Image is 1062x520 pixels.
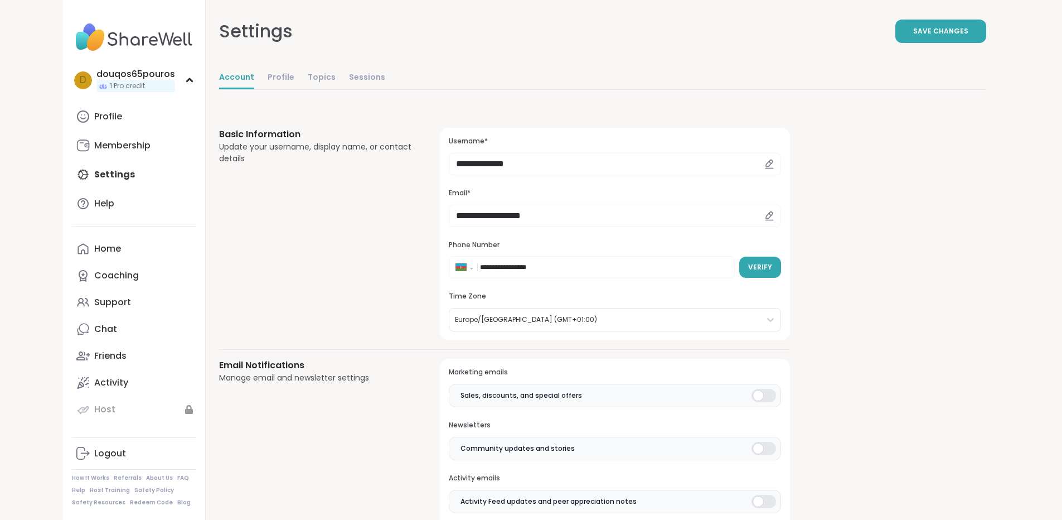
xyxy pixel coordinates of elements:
[449,189,780,198] h3: Email*
[72,343,196,369] a: Friends
[94,198,114,210] div: Help
[219,67,254,89] a: Account
[449,240,780,250] h3: Phone Number
[72,396,196,423] a: Host
[94,377,128,389] div: Activity
[748,262,772,272] span: Verify
[114,474,142,482] a: Referrals
[94,403,115,416] div: Host
[96,68,175,80] div: douqos65pouros
[739,257,781,278] button: Verify
[94,139,151,152] div: Membership
[130,499,173,507] a: Redeem Code
[90,487,130,494] a: Host Training
[219,18,293,45] div: Settings
[110,81,145,91] span: 1 Pro credit
[895,20,986,43] button: Save Changes
[72,316,196,343] a: Chat
[72,474,109,482] a: How It Works
[72,499,125,507] a: Safety Resources
[449,368,780,377] h3: Marketing emails
[72,103,196,130] a: Profile
[72,289,196,316] a: Support
[72,369,196,396] a: Activity
[449,292,780,301] h3: Time Zone
[94,447,126,460] div: Logout
[94,350,127,362] div: Friends
[268,67,294,89] a: Profile
[219,372,414,384] div: Manage email and newsletter settings
[219,128,414,141] h3: Basic Information
[460,497,637,507] span: Activity Feed updates and peer appreciation notes
[72,132,196,159] a: Membership
[913,26,968,36] span: Save Changes
[460,391,582,401] span: Sales, discounts, and special offers
[72,262,196,289] a: Coaching
[134,487,174,494] a: Safety Policy
[219,359,414,372] h3: Email Notifications
[177,499,191,507] a: Blog
[94,296,131,309] div: Support
[449,474,780,483] h3: Activity emails
[94,323,117,335] div: Chat
[460,444,575,454] span: Community updates and stories
[72,487,85,494] a: Help
[94,110,122,123] div: Profile
[449,421,780,430] h3: Newsletters
[94,243,121,255] div: Home
[72,440,196,467] a: Logout
[72,190,196,217] a: Help
[80,73,86,88] span: d
[449,137,780,146] h3: Username*
[72,235,196,262] a: Home
[177,474,189,482] a: FAQ
[308,67,336,89] a: Topics
[219,141,414,165] div: Update your username, display name, or contact details
[72,18,196,57] img: ShareWell Nav Logo
[94,269,139,282] div: Coaching
[146,474,173,482] a: About Us
[349,67,385,89] a: Sessions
